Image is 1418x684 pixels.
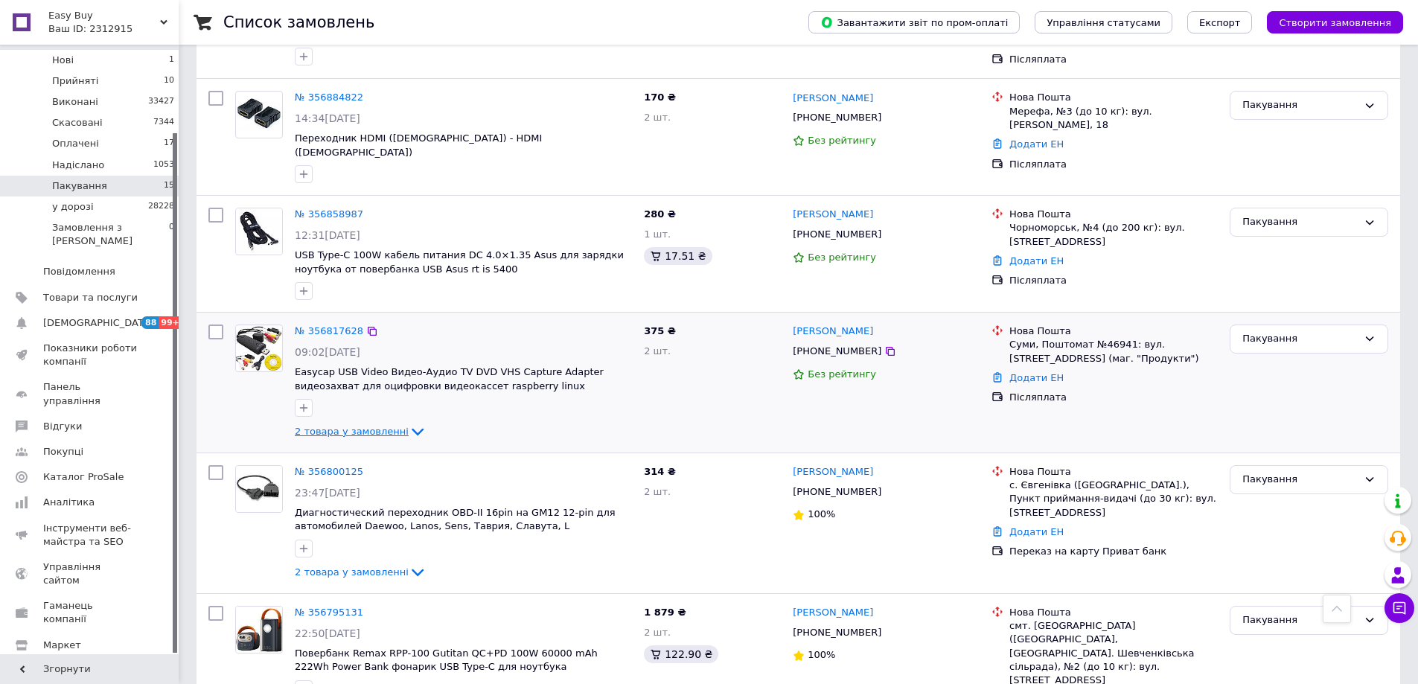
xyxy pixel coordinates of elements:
[164,137,174,150] span: 17
[644,247,712,265] div: 17.51 ₴
[793,325,873,339] a: [PERSON_NAME]
[141,316,159,329] span: 88
[236,98,282,131] img: Фото товару
[793,228,881,240] span: [PHONE_NUMBER]
[808,11,1020,33] button: Завантажити звіт по пром-оплаті
[1009,372,1064,383] a: Додати ЕН
[48,9,160,22] span: Easy Buy
[164,74,174,88] span: 10
[1009,606,1218,619] div: Нова Пошта
[1242,613,1358,628] div: Пакування
[52,159,104,172] span: Надіслано
[52,200,94,214] span: у дорозі
[236,466,282,511] img: Фото товару
[793,486,881,497] span: [PHONE_NUMBER]
[52,116,103,130] span: Скасовані
[1242,98,1358,113] div: Пакування
[295,627,360,639] span: 22:50[DATE]
[1009,221,1218,248] div: Чорноморськ, №4 (до 200 кг): вул. [STREET_ADDRESS]
[1199,17,1241,28] span: Експорт
[1009,465,1218,479] div: Нова Пошта
[48,22,179,36] div: Ваш ID: 2312915
[235,325,283,372] a: Фото товару
[793,606,873,620] a: [PERSON_NAME]
[793,465,873,479] a: [PERSON_NAME]
[295,346,360,358] span: 09:02[DATE]
[43,265,115,278] span: Повідомлення
[793,112,881,123] span: [PHONE_NUMBER]
[295,466,363,477] a: № 356800125
[1009,391,1218,404] div: Післяплата
[1009,274,1218,287] div: Післяплата
[43,496,95,509] span: Аналітика
[43,342,138,368] span: Показники роботи компанії
[43,291,138,304] span: Товари та послуги
[295,132,542,158] span: Переходник HDMI ([DEMOGRAPHIC_DATA]) - HDMI ([DEMOGRAPHIC_DATA])
[644,645,718,663] div: 122.90 ₴
[1009,526,1064,537] a: Додати ЕН
[295,487,360,499] span: 23:47[DATE]
[1242,331,1358,347] div: Пакування
[43,380,138,407] span: Панель управління
[644,325,676,336] span: 375 ₴
[52,74,98,88] span: Прийняті
[644,208,676,220] span: 280 ₴
[793,92,873,106] a: [PERSON_NAME]
[1252,16,1403,28] a: Створити замовлення
[644,466,676,477] span: 314 ₴
[295,566,409,578] span: 2 товара у замовленні
[295,507,616,532] a: Диагностический переходник OBD-II 16pin на GM12 12-pin для автомобилей Daewoo, Lanos, Sens, Таври...
[52,137,99,150] span: Оплачені
[644,607,686,618] span: 1 879 ₴
[1009,338,1218,365] div: Суми, Поштомат №46941: вул. [STREET_ADDRESS] (маг. "Продукти")
[793,208,873,222] a: [PERSON_NAME]
[295,566,427,578] a: 2 товара у замовленні
[236,326,282,371] img: Фото товару
[169,221,174,248] span: 0
[1242,472,1358,488] div: Пакування
[43,522,138,549] span: Інструменти веб-майстра та SEO
[808,135,876,146] span: Без рейтингу
[164,179,174,193] span: 15
[153,159,174,172] span: 1053
[235,606,283,653] a: Фото товару
[644,345,671,357] span: 2 шт.
[1035,11,1172,33] button: Управління статусами
[644,486,671,497] span: 2 шт.
[295,366,604,391] a: Easycap USB Video Видео-Аудио TV DVD VHS Capture Adapter видеозахват для оцифровки видеокассет ra...
[1385,593,1414,623] button: Чат з покупцем
[1009,325,1218,338] div: Нова Пошта
[153,116,174,130] span: 7344
[808,508,835,520] span: 100%
[235,208,283,255] a: Фото товару
[808,252,876,263] span: Без рейтингу
[1279,17,1391,28] span: Створити замовлення
[43,560,138,587] span: Управління сайтом
[43,470,124,484] span: Каталог ProSale
[52,95,98,109] span: Виконані
[1242,214,1358,230] div: Пакування
[1009,138,1064,150] a: Додати ЕН
[148,200,174,214] span: 28228
[295,325,363,336] a: № 356817628
[1009,208,1218,221] div: Нова Пошта
[820,16,1008,29] span: Завантажити звіт по пром-оплаті
[1009,545,1218,558] div: Переказ на карту Приват банк
[43,639,81,652] span: Маркет
[223,13,374,31] h1: Список замовлень
[793,627,881,638] span: [PHONE_NUMBER]
[793,345,881,357] span: [PHONE_NUMBER]
[295,249,624,275] a: USB Type-C 100W кабель питания DC 4.0×1.35 Asus для зарядки ноутбука от повербанка USB Asus rt is...
[235,465,283,513] a: Фото товару
[43,599,138,626] span: Гаманець компанії
[295,92,363,103] a: № 356884822
[1267,11,1403,33] button: Створити замовлення
[52,179,107,193] span: Пакування
[295,648,598,673] a: Повербанк Remax RPP-100 Gutitan QC+PD 100W 60000 mAh 222Wh Power Bank фонарик USB Type-C для ноут...
[235,91,283,138] a: Фото товару
[43,445,83,458] span: Покупці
